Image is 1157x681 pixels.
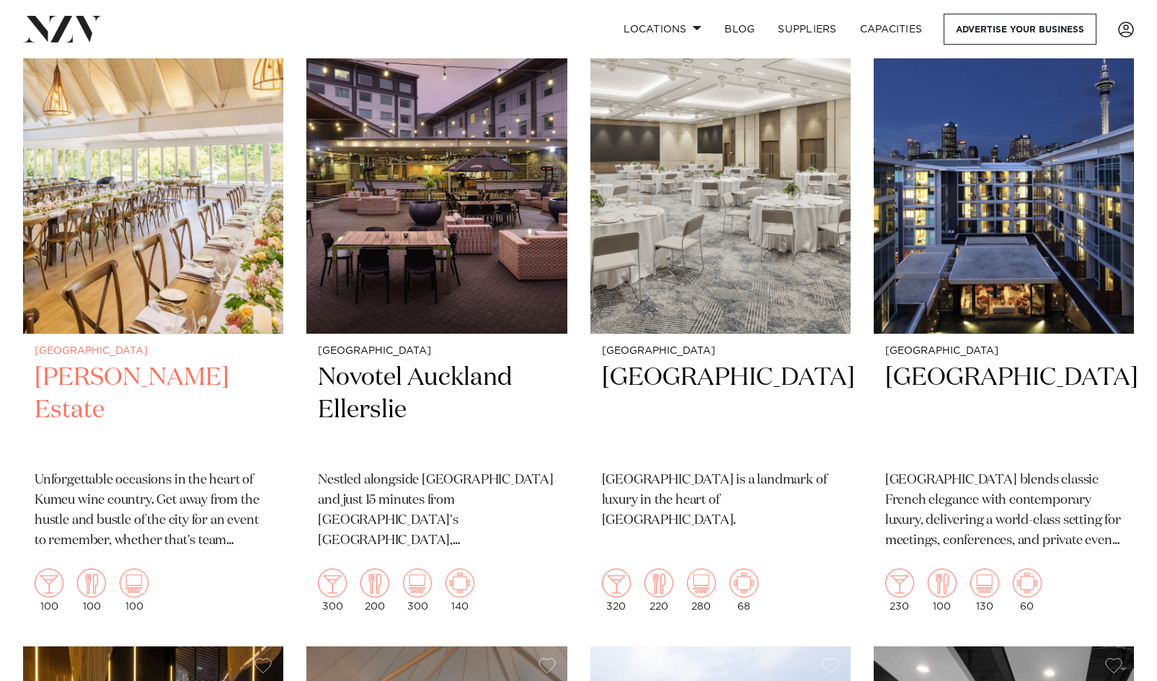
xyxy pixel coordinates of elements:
div: 100 [77,569,106,612]
div: 320 [602,569,631,612]
div: 280 [687,569,716,612]
p: Nestled alongside [GEOGRAPHIC_DATA] and just 15 minutes from [GEOGRAPHIC_DATA]'s [GEOGRAPHIC_DATA... [318,471,555,551]
div: 230 [885,569,914,612]
img: meeting.png [730,569,758,597]
img: cocktail.png [318,569,347,597]
a: SUPPLIERS [766,14,848,45]
p: [GEOGRAPHIC_DATA] blends classic French elegance with contemporary luxury, delivering a world-cla... [885,471,1122,551]
div: 220 [644,569,673,612]
small: [GEOGRAPHIC_DATA] [602,346,839,357]
img: meeting.png [445,569,474,597]
div: 100 [35,569,63,612]
div: 140 [445,569,474,612]
small: [GEOGRAPHIC_DATA] [318,346,555,357]
img: cocktail.png [885,569,914,597]
img: nzv-logo.png [23,16,102,42]
h2: [GEOGRAPHIC_DATA] [885,362,1122,459]
img: cocktail.png [602,569,631,597]
h2: [PERSON_NAME] Estate [35,362,272,459]
img: theatre.png [687,569,716,597]
div: 100 [928,569,957,612]
div: 300 [318,569,347,612]
a: BLOG [713,14,766,45]
img: dining.png [77,569,106,597]
div: 60 [1013,569,1042,612]
div: 100 [120,569,148,612]
img: theatre.png [120,569,148,597]
a: Locations [612,14,713,45]
h2: [GEOGRAPHIC_DATA] [602,362,839,459]
img: theatre.png [403,569,432,597]
img: dining.png [360,569,389,597]
div: 130 [970,569,999,612]
p: Unforgettable occasions in the heart of Kumeu wine country. Get away from the hustle and bustle o... [35,471,272,551]
div: 300 [403,569,432,612]
img: meeting.png [1013,569,1042,597]
small: [GEOGRAPHIC_DATA] [35,346,272,357]
img: dining.png [644,569,673,597]
small: [GEOGRAPHIC_DATA] [885,346,1122,357]
img: dining.png [928,569,957,597]
div: 68 [730,569,758,612]
img: cocktail.png [35,569,63,597]
h2: Novotel Auckland Ellerslie [318,362,555,459]
a: Advertise your business [944,14,1096,45]
img: theatre.png [970,569,999,597]
div: 200 [360,569,389,612]
a: Capacities [848,14,934,45]
p: [GEOGRAPHIC_DATA] is a landmark of luxury in the heart of [GEOGRAPHIC_DATA]. [602,471,839,531]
